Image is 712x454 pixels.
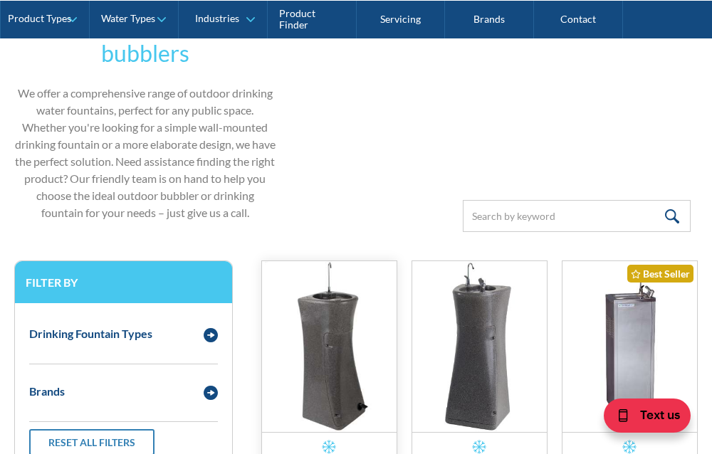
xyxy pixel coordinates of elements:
[412,261,547,432] img: Waterlux Robust Drinking Fountain
[262,261,397,432] img: Waterlux Robust Drinking Fountain With Foot Activated Glass Filler
[14,85,276,221] p: We offer a comprehensive range of outdoor drinking water fountains, perfect for any public space....
[195,13,239,25] div: Industries
[470,230,712,401] iframe: podium webchat widget prompt
[570,383,712,454] iframe: podium webchat widget bubble
[8,13,71,25] div: Product Types
[101,13,155,25] div: Water Types
[463,200,691,232] input: Search by keyword
[29,383,65,400] div: Brands
[29,325,152,342] div: Drinking Fountain Types
[26,275,221,289] h3: Filter by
